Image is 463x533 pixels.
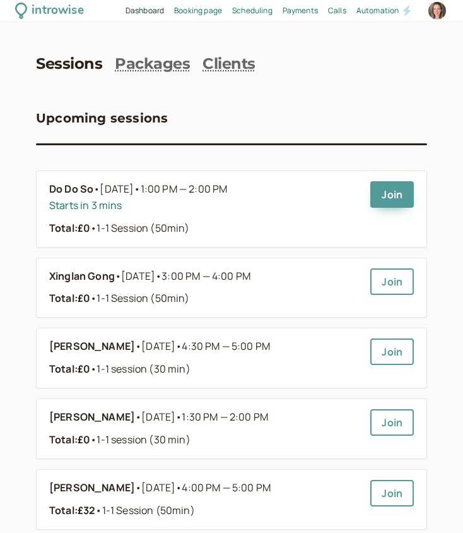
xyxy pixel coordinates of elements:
a: Payments [283,4,318,16]
a: Automation [356,4,399,16]
a: Join [370,268,414,295]
span: 1-1 session (30 min) [90,362,190,376]
span: 1-1 session (30 min) [90,433,190,446]
a: Booking page [174,4,222,16]
strong: Total: £0 [49,291,90,305]
span: • [90,291,97,305]
a: Scheduling [232,4,273,16]
span: 1-1 Session (50min) [90,221,189,235]
b: Do Do So [49,181,93,198]
a: Clients [202,55,255,73]
a: Join [370,409,414,436]
span: • [135,409,141,426]
b: Xinglan Gong [49,268,115,285]
b: [PERSON_NAME] [49,338,135,355]
a: Join [370,181,414,208]
span: [DATE] [121,268,250,285]
a: [PERSON_NAME]•[DATE]•4:00 PM — 5:00 PMTotal:£32•1-1 Session (50min) [49,480,360,519]
a: [PERSON_NAME]•[DATE]•4:30 PM — 5:00 PMTotal:£0•1-1 session (30 min) [49,338,360,378]
span: • [90,221,97,235]
span: • [175,339,182,353]
a: introwise [15,1,84,21]
strong: Total: £0 [49,362,90,376]
span: • [90,433,97,446]
b: [PERSON_NAME] [49,480,135,496]
div: introwise [32,1,83,21]
a: Join [370,338,414,365]
h3: Upcoming sessions [36,108,168,128]
a: Sessions [36,55,102,73]
span: Payments [283,5,318,16]
span: • [115,268,121,285]
a: Join [370,480,414,506]
span: 1-1 Session (50min) [90,291,189,305]
span: 4:00 PM — 5:00 PM [182,481,271,494]
a: Calls [328,4,346,16]
span: 3:00 PM — 4:00 PM [161,269,250,283]
span: Scheduling [232,5,273,16]
span: [DATE] [141,480,271,496]
a: Do Do So•[DATE]•1:00 PM — 2:00 PMStarts in 3 minsTotal:£0•1-1 Session (50min) [49,181,360,237]
strong: Total: £32 [49,503,95,517]
span: [DATE] [141,409,268,426]
a: [PERSON_NAME]•[DATE]•1:30 PM — 2:00 PMTotal:£0•1-1 session (30 min) [49,409,360,448]
iframe: Chat Widget [400,472,463,533]
span: 1:30 PM — 2:00 PM [182,410,268,424]
span: Automation [356,5,399,16]
span: • [93,181,100,198]
span: 1:00 PM — 2:00 PM [141,182,228,196]
b: [PERSON_NAME] [49,409,135,426]
span: • [134,182,140,196]
span: [DATE] [141,338,270,355]
a: Packages [115,55,190,73]
span: Dashboard [126,5,164,16]
span: • [155,269,161,283]
span: 4:30 PM — 5:00 PM [182,339,270,353]
span: 1-1 Session (50min) [95,503,194,517]
span: • [135,480,141,496]
strong: Total: £0 [49,221,90,235]
span: • [175,410,182,424]
span: Calls [328,5,346,16]
a: Xinglan Gong•[DATE]•3:00 PM — 4:00 PMTotal:£0•1-1 Session (50min) [49,268,360,308]
div: Starts in 3 mins [49,198,360,214]
span: [DATE] [100,181,227,198]
span: • [90,362,97,376]
a: Dashboard [126,4,164,16]
span: Booking page [174,5,222,16]
span: • [175,481,182,494]
span: • [95,503,102,517]
strong: Total: £0 [49,433,90,446]
span: • [135,338,141,355]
